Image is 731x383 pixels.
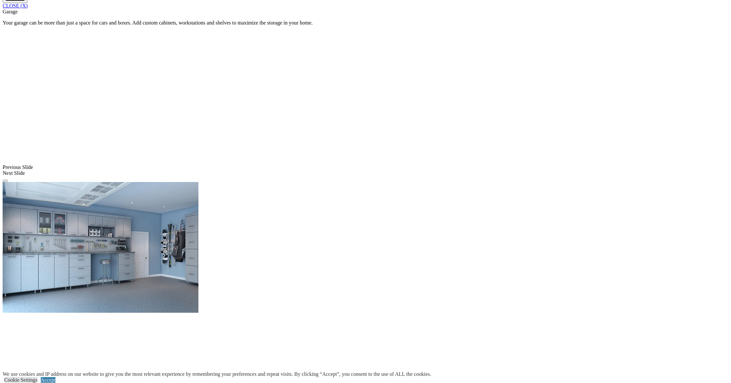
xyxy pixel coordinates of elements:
a: CLOSE (X) [3,3,28,8]
img: Banner for mobile view [3,182,198,313]
div: Next Slide [3,170,728,176]
button: Click here to pause slide show [3,180,8,182]
a: Accept [41,377,55,383]
div: We use cookies and IP address on our website to give you the most relevant experience by remember... [3,371,431,377]
a: Cookie Settings [4,377,38,383]
p: Your garage can be more than just a space for cars and boxes. Add custom cabinets, workstations a... [3,20,728,26]
div: Previous Slide [3,164,728,170]
span: Garage [3,9,18,14]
